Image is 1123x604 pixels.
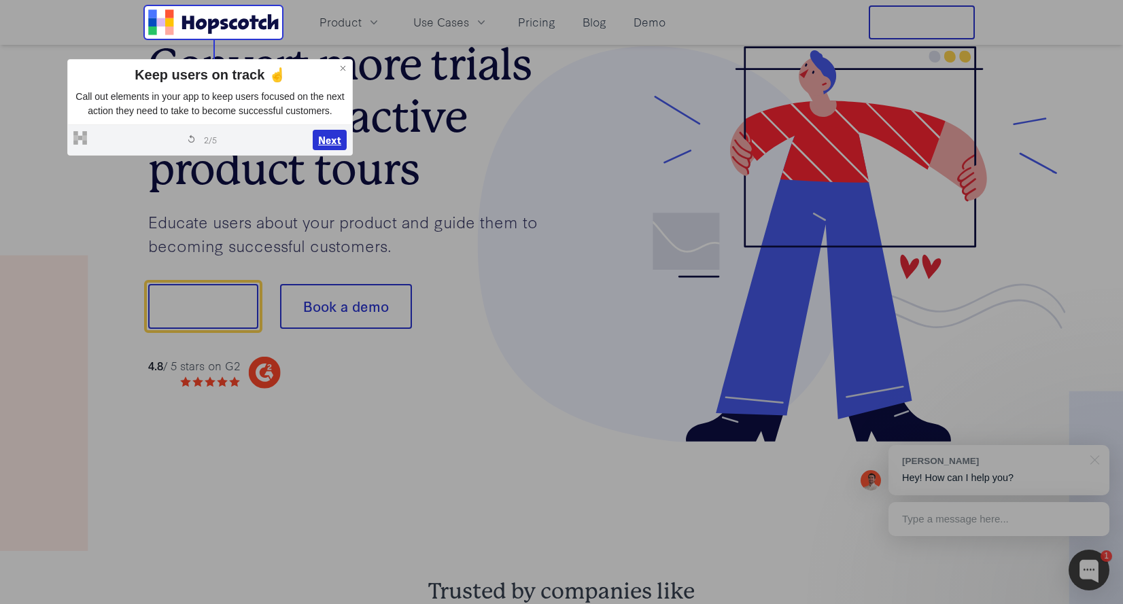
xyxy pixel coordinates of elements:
[902,471,1096,485] p: Hey! How can I help you?
[148,39,561,195] h1: Convert more trials with interactive product tours
[280,284,412,329] button: Book a demo
[148,10,279,35] a: Home
[861,470,881,491] img: Mark Spera
[313,130,347,150] button: Next
[628,11,671,33] a: Demo
[148,284,258,329] button: Show me!
[148,210,561,257] p: Educate users about your product and guide them to becoming successful customers.
[73,65,347,84] div: Keep users on track ☝️
[1101,550,1112,562] div: 1
[413,14,469,31] span: Use Cases
[148,357,240,374] div: / 5 stars on G2
[204,133,217,145] span: 2 / 5
[319,14,362,31] span: Product
[577,11,612,33] a: Blog
[888,502,1109,536] div: Type a message here...
[869,5,975,39] button: Free Trial
[513,11,561,33] a: Pricing
[902,455,1082,467] div: [PERSON_NAME]
[405,11,496,33] button: Use Cases
[311,11,389,33] button: Product
[148,357,163,373] strong: 4.8
[73,90,347,119] p: Call out elements in your app to keep users focused on the next action they need to take to becom...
